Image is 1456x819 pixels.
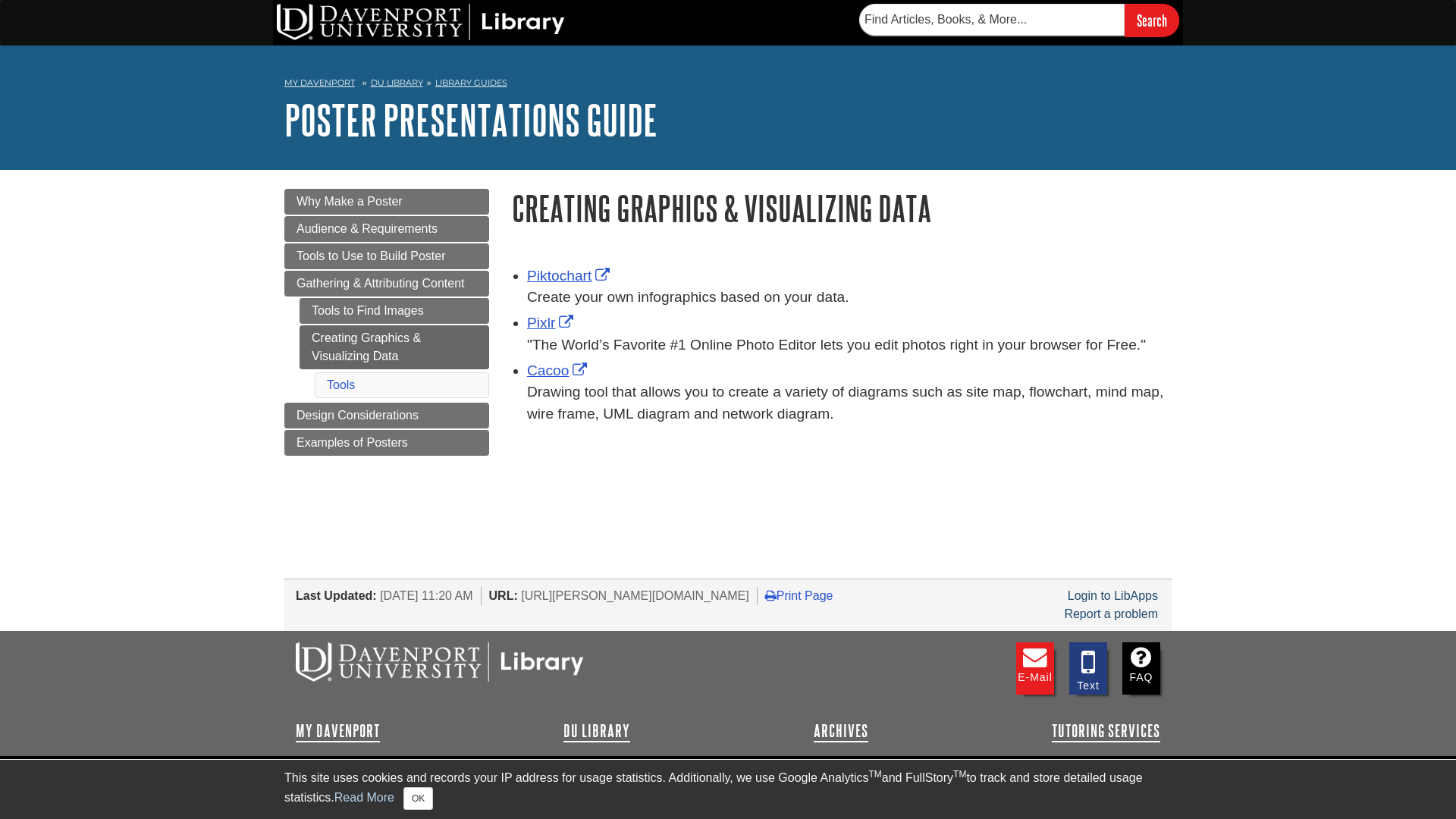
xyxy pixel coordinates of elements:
a: Poster Presentations Guide [284,96,657,143]
a: Link opens in new window [527,268,613,284]
a: DU Library [563,722,630,740]
nav: breadcrumb [284,73,1172,97]
a: E-mail [1016,642,1054,695]
img: DU Library [277,4,565,40]
a: Tools to Find Images [300,298,489,324]
a: Link opens in new window [527,315,577,331]
button: Close [403,787,433,810]
sup: TM [868,769,881,780]
a: Text [1069,642,1107,695]
span: Last Updated: [296,589,377,602]
span: Tools to Use to Build Poster [297,249,446,262]
sup: TM [953,769,966,780]
a: Login to LibApps [1068,589,1158,602]
span: Design Considerations [297,409,419,422]
div: This site uses cookies and records your IP address for usage statistics. Additionally, we use Goo... [284,769,1172,810]
div: "The World’s Favorite #1 Online Photo Editor lets you edit photos right in your browser for Free." [527,334,1172,356]
i: Print Page [765,589,777,601]
img: DU Libraries [296,642,584,682]
a: My Davenport [284,77,355,89]
a: My Davenport [296,722,380,740]
a: Read More [334,791,394,804]
a: Why Make a Poster [284,189,489,215]
a: Gathering & Attributing Content [284,271,489,297]
a: Print Page [765,589,833,602]
a: Tools to Use to Build Poster [284,243,489,269]
a: Tutoring Services [1052,722,1160,740]
a: Archives [814,722,868,740]
a: Tools [327,378,355,391]
span: Why Make a Poster [297,195,403,208]
div: Drawing tool that allows you to create a variety of diagrams such as site map, flowchart, mind ma... [527,381,1172,425]
input: Search [1125,4,1179,36]
a: Report a problem [1064,607,1158,620]
div: Guide Page Menu [284,189,489,456]
div: Create your own infographics based on your data. [527,287,1172,309]
a: Library Guides [435,77,507,88]
a: DU Library [371,77,423,88]
span: Audience & Requirements [297,222,438,235]
span: Examples of Posters [297,436,408,449]
h1: Creating Graphics & Visualizing Data [512,189,1172,227]
span: Gathering & Attributing Content [297,277,464,290]
a: Creating Graphics & Visualizing Data [300,325,489,369]
span: [URL][PERSON_NAME][DOMAIN_NAME] [521,589,749,602]
form: Searches DU Library's articles, books, and more [859,4,1179,36]
a: FAQ [1122,642,1160,695]
a: Audience & Requirements [284,216,489,242]
span: URL: [489,589,518,602]
span: [DATE] 11:20 AM [380,589,472,602]
a: Link opens in new window [527,362,591,378]
input: Find Articles, Books, & More... [859,4,1125,36]
a: Examples of Posters [284,430,489,456]
a: Design Considerations [284,403,489,428]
